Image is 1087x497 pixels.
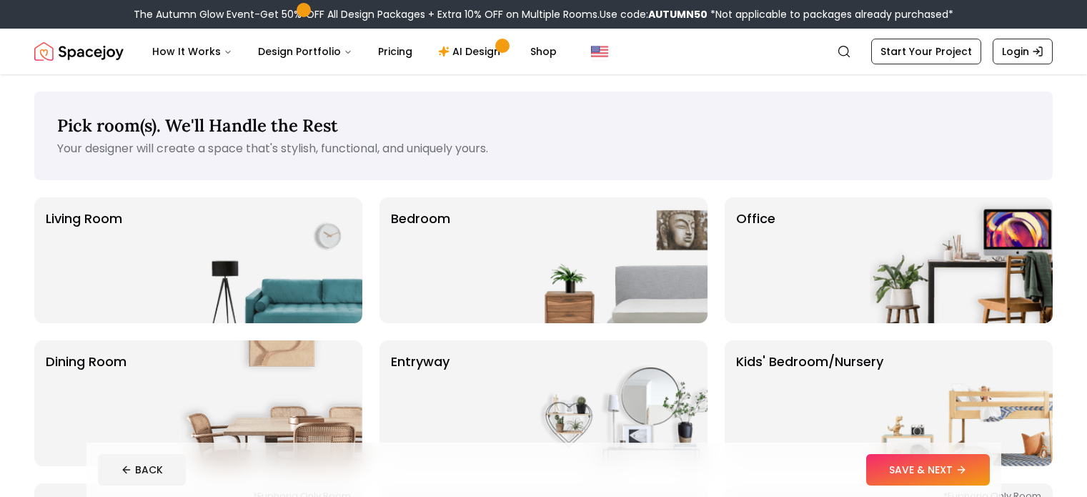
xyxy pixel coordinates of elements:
a: AI Design [427,37,516,66]
nav: Global [34,29,1053,74]
p: Living Room [46,209,122,312]
div: The Autumn Glow Event-Get 50% OFF All Design Packages + Extra 10% OFF on Multiple Rooms. [134,7,953,21]
nav: Main [141,37,568,66]
b: AUTUMN50 [648,7,708,21]
a: Shop [519,37,568,66]
button: Design Portfolio [247,37,364,66]
p: entryway [391,352,450,455]
img: Office [870,197,1053,323]
p: Kids' Bedroom/Nursery [736,352,883,455]
button: How It Works [141,37,244,66]
p: Your designer will create a space that's stylish, functional, and uniquely yours. [57,140,1030,157]
img: Living Room [179,197,362,323]
img: Spacejoy Logo [34,37,124,66]
button: SAVE & NEXT [866,454,990,486]
img: United States [591,43,608,60]
img: entryway [525,340,708,466]
span: Pick room(s). We'll Handle the Rest [57,114,338,137]
button: BACK [98,454,186,486]
p: Dining Room [46,352,126,455]
p: Bedroom [391,209,450,312]
a: Login [993,39,1053,64]
span: Use code: [600,7,708,21]
span: *Not applicable to packages already purchased* [708,7,953,21]
img: Dining Room [179,340,362,466]
img: Bedroom [525,197,708,323]
img: Kids' Bedroom/Nursery [870,340,1053,466]
a: Start Your Project [871,39,981,64]
a: Spacejoy [34,37,124,66]
p: Office [736,209,775,312]
a: Pricing [367,37,424,66]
